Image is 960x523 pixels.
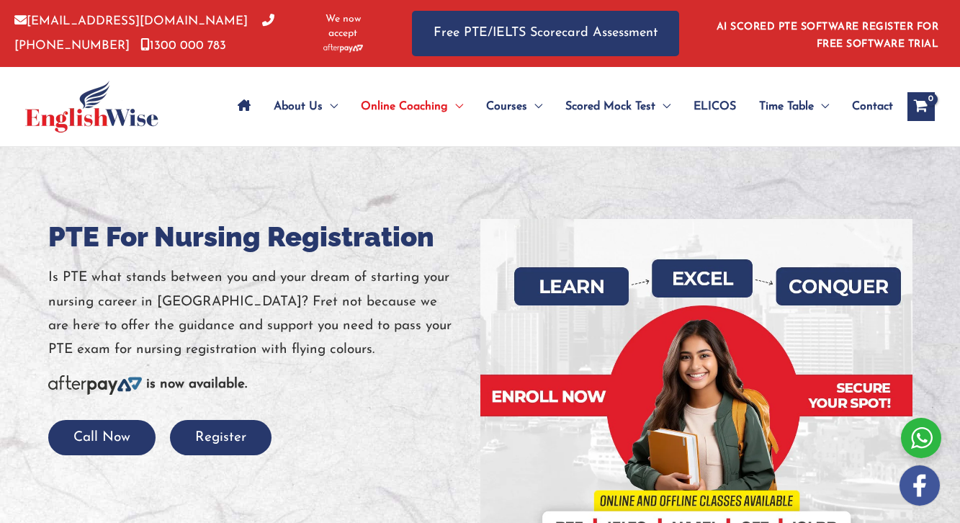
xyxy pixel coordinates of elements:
[361,81,448,132] span: Online Coaching
[323,44,363,52] img: Afterpay-Logo
[759,81,814,132] span: Time Table
[14,15,248,27] a: [EMAIL_ADDRESS][DOMAIN_NAME]
[48,420,156,455] button: Call Now
[840,81,893,132] a: Contact
[310,12,376,41] span: We now accept
[682,81,748,132] a: ELICOS
[475,81,554,132] a: CoursesMenu Toggle
[262,81,349,132] a: About UsMenu Toggle
[527,81,542,132] span: Menu Toggle
[748,81,840,132] a: Time TableMenu Toggle
[48,266,480,362] p: Is PTE what stands between you and your dream of starting your nursing career in [GEOGRAPHIC_DATA...
[412,11,679,56] a: Free PTE/IELTS Scorecard Assessment
[486,81,527,132] span: Courses
[708,10,946,57] aside: Header Widget 1
[170,431,272,444] a: Register
[170,420,272,455] button: Register
[448,81,463,132] span: Menu Toggle
[900,465,940,506] img: white-facebook.png
[814,81,829,132] span: Menu Toggle
[48,219,480,255] h1: PTE For Nursing Registration
[852,81,893,132] span: Contact
[554,81,682,132] a: Scored Mock TestMenu Toggle
[274,81,323,132] span: About Us
[349,81,475,132] a: Online CoachingMenu Toggle
[14,15,274,51] a: [PHONE_NUMBER]
[655,81,670,132] span: Menu Toggle
[146,377,247,391] b: is now available.
[25,81,158,133] img: cropped-ew-logo
[226,81,893,132] nav: Site Navigation: Main Menu
[48,375,142,395] img: Afterpay-Logo
[140,40,226,52] a: 1300 000 783
[323,81,338,132] span: Menu Toggle
[907,92,935,121] a: View Shopping Cart, empty
[717,22,939,50] a: AI SCORED PTE SOFTWARE REGISTER FOR FREE SOFTWARE TRIAL
[565,81,655,132] span: Scored Mock Test
[694,81,736,132] span: ELICOS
